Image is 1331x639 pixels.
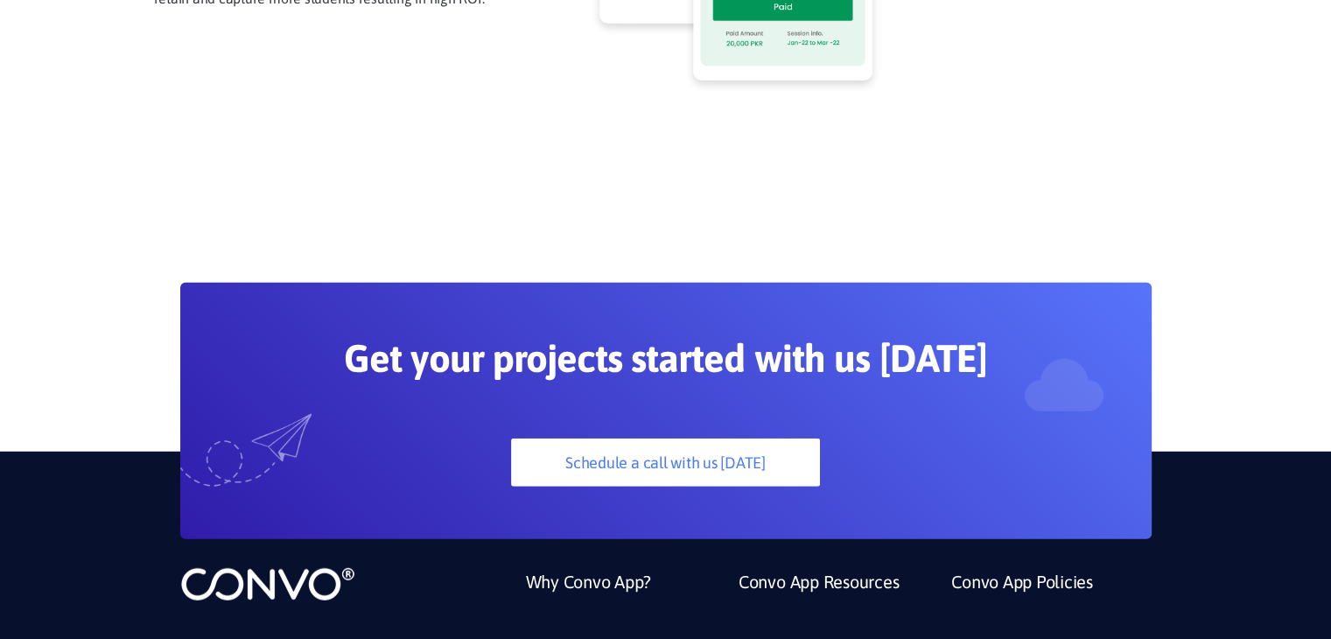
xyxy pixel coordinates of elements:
[263,335,1068,395] h2: Get your projects started with us [DATE]
[511,439,820,487] a: Schedule a call with us [DATE]
[180,565,355,602] img: logo_not_found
